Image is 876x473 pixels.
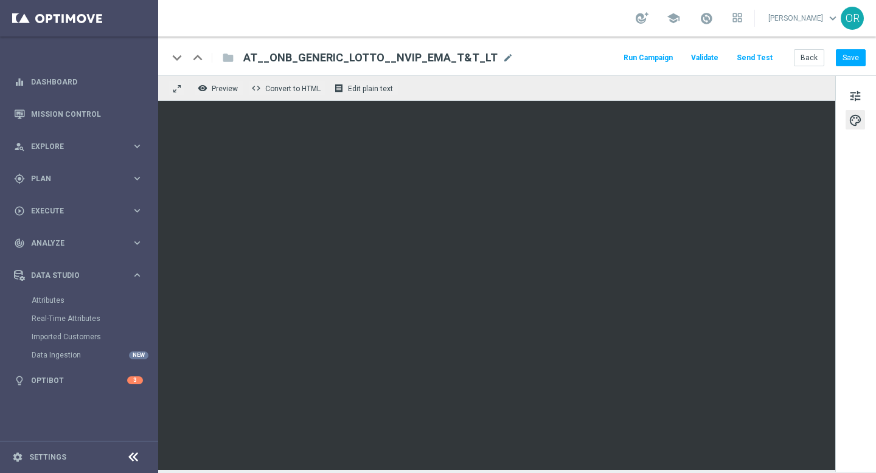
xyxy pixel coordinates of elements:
span: keyboard_arrow_down [826,12,839,25]
span: palette [849,112,862,128]
button: tune [846,86,865,105]
i: keyboard_arrow_right [131,237,143,249]
span: Validate [691,54,718,62]
div: Optibot [14,364,143,396]
div: Imported Customers [32,328,157,346]
a: Dashboard [31,66,143,98]
div: Data Studio [14,270,131,281]
button: Back [794,49,824,66]
i: play_circle_outline [14,205,25,216]
a: Attributes [32,295,127,305]
i: keyboard_arrow_right [131,173,143,184]
button: person_search Explore keyboard_arrow_right [13,142,144,151]
a: Imported Customers [32,332,127,342]
span: Plan [31,175,131,182]
span: code [251,83,261,93]
button: remove_red_eye Preview [195,80,243,96]
div: Real-Time Attributes [32,309,157,328]
button: equalizer Dashboard [13,77,144,87]
a: [PERSON_NAME]keyboard_arrow_down [767,9,841,27]
a: Settings [29,454,66,461]
i: settings [12,452,23,463]
i: gps_fixed [14,173,25,184]
button: Mission Control [13,109,144,119]
span: Analyze [31,240,131,247]
div: Analyze [14,238,131,249]
span: AT__ONB_GENERIC_LOTTO__NVIP_EMA_T&T_LT [243,50,498,65]
span: Data Studio [31,272,131,279]
span: school [667,12,680,25]
button: code Convert to HTML [248,80,326,96]
div: Mission Control [14,98,143,130]
a: Data Ingestion [32,350,127,360]
span: Convert to HTML [265,85,321,93]
i: keyboard_arrow_right [131,140,143,152]
div: 3 [127,376,143,384]
span: tune [849,88,862,104]
button: Save [836,49,866,66]
span: mode_edit [502,52,513,63]
div: Plan [14,173,131,184]
button: receipt Edit plain text [331,80,398,96]
i: keyboard_arrow_right [131,205,143,216]
button: Run Campaign [622,50,675,66]
span: Preview [212,85,238,93]
i: lightbulb [14,375,25,386]
i: track_changes [14,238,25,249]
i: person_search [14,141,25,152]
i: receipt [334,83,344,93]
div: Execute [14,205,131,216]
div: Dashboard [14,66,143,98]
button: palette [846,110,865,129]
div: OR [841,7,864,30]
button: lightbulb Optibot 3 [13,376,144,385]
button: Send Test [735,50,774,66]
div: Data Ingestion [32,346,157,364]
div: NEW [129,351,148,359]
button: Data Studio keyboard_arrow_right [13,271,144,280]
span: Edit plain text [348,85,393,93]
div: Explore [14,141,131,152]
a: Optibot [31,364,127,396]
button: gps_fixed Plan keyboard_arrow_right [13,174,144,184]
i: remove_red_eye [198,83,207,93]
button: play_circle_outline Execute keyboard_arrow_right [13,206,144,216]
span: Execute [31,207,131,215]
button: track_changes Analyze keyboard_arrow_right [13,238,144,248]
span: Explore [31,143,131,150]
i: keyboard_arrow_right [131,269,143,281]
button: Validate [689,50,720,66]
div: Attributes [32,291,157,309]
i: equalizer [14,77,25,88]
a: Mission Control [31,98,143,130]
a: Real-Time Attributes [32,314,127,323]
